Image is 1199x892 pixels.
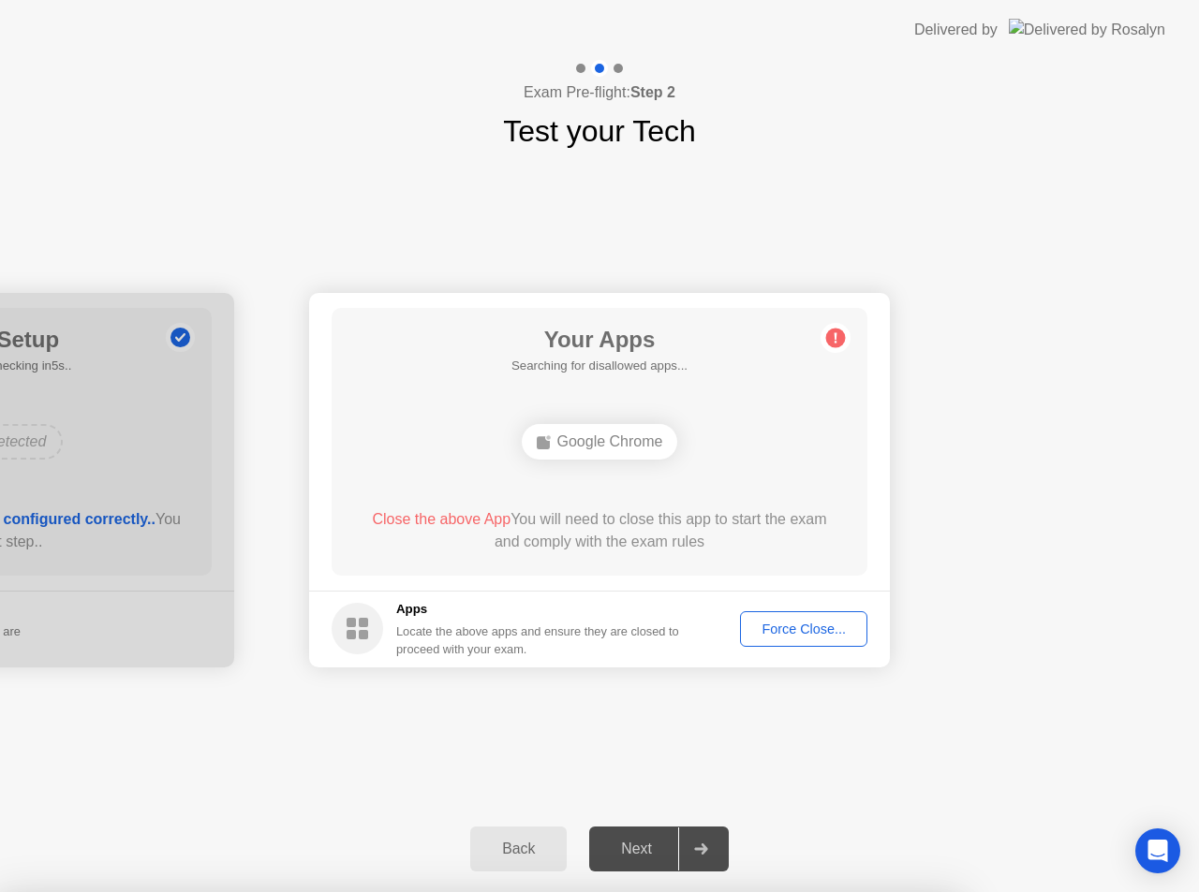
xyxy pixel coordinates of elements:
[747,621,861,636] div: Force Close...
[630,84,675,100] b: Step 2
[522,424,678,460] div: Google Chrome
[396,622,680,658] div: Locate the above apps and ensure they are closed to proceed with your exam.
[359,508,841,553] div: You will need to close this app to start the exam and comply with the exam rules
[914,19,998,41] div: Delivered by
[511,323,688,357] h1: Your Apps
[1135,828,1180,873] div: Open Intercom Messenger
[524,81,675,104] h4: Exam Pre-flight:
[595,841,678,857] div: Next
[511,357,688,375] h5: Searching for disallowed apps...
[503,109,696,154] h1: Test your Tech
[372,511,511,527] span: Close the above App
[1009,19,1165,40] img: Delivered by Rosalyn
[396,600,680,619] h5: Apps
[476,841,561,857] div: Back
